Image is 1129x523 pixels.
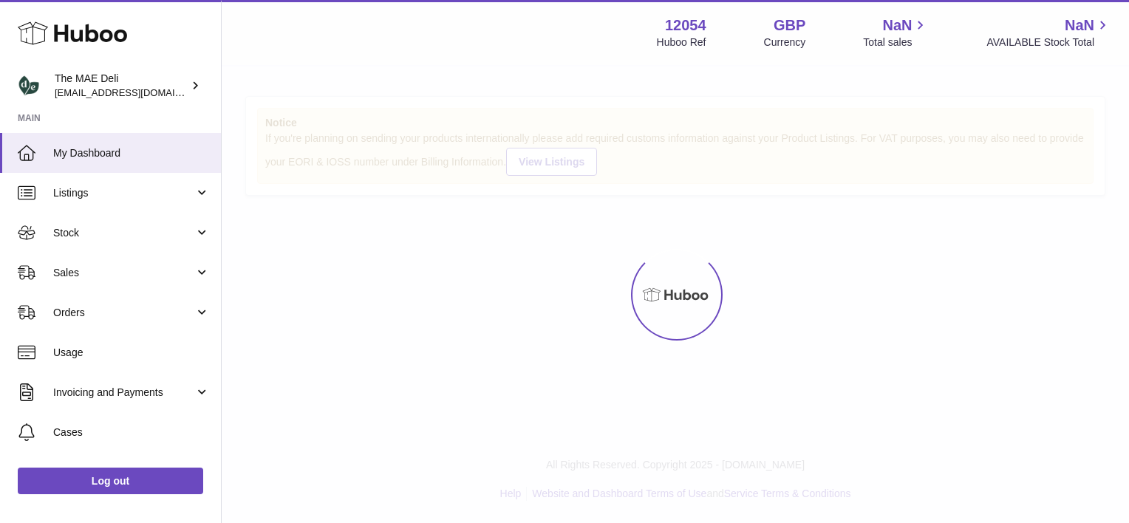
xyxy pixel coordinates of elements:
[53,306,194,320] span: Orders
[882,16,912,35] span: NaN
[657,35,706,49] div: Huboo Ref
[53,425,210,440] span: Cases
[986,16,1111,49] a: NaN AVAILABLE Stock Total
[53,186,194,200] span: Listings
[774,16,805,35] strong: GBP
[18,468,203,494] a: Log out
[863,16,929,49] a: NaN Total sales
[863,35,929,49] span: Total sales
[764,35,806,49] div: Currency
[53,266,194,280] span: Sales
[18,75,40,97] img: internalAdmin-12054@internal.huboo.com
[665,16,706,35] strong: 12054
[53,346,210,360] span: Usage
[53,226,194,240] span: Stock
[55,86,217,98] span: [EMAIL_ADDRESS][DOMAIN_NAME]
[1065,16,1094,35] span: NaN
[55,72,188,100] div: The MAE Deli
[53,146,210,160] span: My Dashboard
[53,386,194,400] span: Invoicing and Payments
[986,35,1111,49] span: AVAILABLE Stock Total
